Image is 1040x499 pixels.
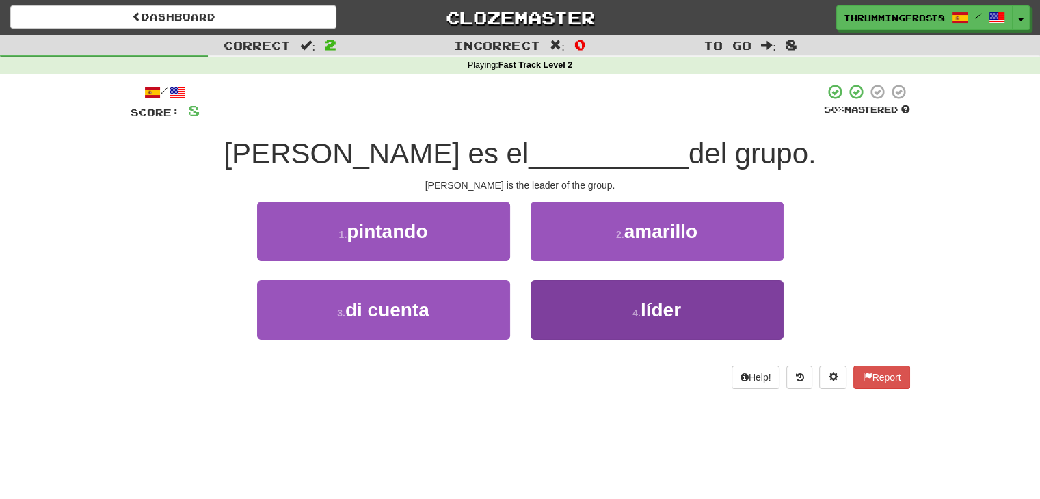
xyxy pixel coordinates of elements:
span: : [761,40,776,51]
span: : [550,40,565,51]
button: Report [853,366,909,389]
span: 2 [325,36,336,53]
span: 8 [786,36,797,53]
a: Clozemaster [357,5,683,29]
small: 1 . [339,229,347,240]
span: 0 [574,36,586,53]
button: 4.líder [531,280,784,340]
span: amarillo [624,221,697,242]
small: 4 . [632,308,641,319]
span: Correct [224,38,291,52]
span: pintando [347,221,427,242]
div: / [131,83,200,100]
span: di cuenta [345,299,429,321]
button: Round history (alt+y) [786,366,812,389]
span: del grupo. [689,137,816,170]
button: 3.di cuenta [257,280,510,340]
span: líder [641,299,681,321]
button: 2.amarillo [531,202,784,261]
a: Dashboard [10,5,336,29]
small: 3 . [337,308,345,319]
span: Incorrect [454,38,540,52]
small: 2 . [616,229,624,240]
strong: Fast Track Level 2 [498,60,573,70]
span: [PERSON_NAME] es el [224,137,529,170]
button: 1.pintando [257,202,510,261]
a: ThrummingFrost8247 / [836,5,1013,30]
span: To go [704,38,751,52]
span: Score: [131,107,180,118]
span: ThrummingFrost8247 [844,12,945,24]
button: Help! [732,366,780,389]
span: : [300,40,315,51]
div: Mastered [824,104,910,116]
span: / [975,11,982,21]
div: [PERSON_NAME] is the leader of the group. [131,178,910,192]
span: 50 % [824,104,844,115]
span: 8 [188,102,200,119]
span: __________ [529,137,689,170]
